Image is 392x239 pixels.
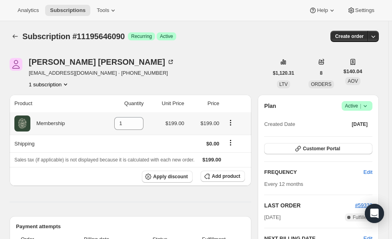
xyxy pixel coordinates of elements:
button: Edit [359,166,377,179]
h2: Plan [264,102,276,110]
button: Customer Portal [264,143,372,154]
span: $1,120.31 [273,70,294,76]
div: [PERSON_NAME] [PERSON_NAME] [29,58,175,66]
span: | [360,103,361,109]
span: LTV [279,82,288,87]
h2: Payment attempts [16,223,245,231]
th: Shipping [10,135,96,152]
img: product img [14,116,30,131]
span: Recurring [131,33,152,40]
span: Apply discount [153,173,188,180]
th: Product [10,95,96,112]
th: Unit Price [146,95,187,112]
button: 8 [315,68,328,79]
span: Help [317,7,328,14]
span: Subscriptions [50,7,86,14]
span: $199.00 [165,120,184,126]
h2: FREQUENCY [264,168,363,176]
span: $199.00 [201,120,219,126]
span: Settings [355,7,374,14]
a: #59333 [355,202,372,208]
span: Fulfilled [353,214,369,221]
span: Add product [212,173,240,179]
h2: LAST ORDER [264,201,355,209]
span: $0.00 [206,141,219,147]
span: Subscription #11195646090 [22,32,125,41]
button: Product actions [224,118,237,127]
div: Membership [30,119,65,127]
span: Ann Conforti [10,58,22,71]
span: [DATE] [352,121,368,127]
button: Help [304,5,340,16]
span: $199.00 [203,157,221,163]
span: [DATE] [264,213,281,221]
span: Analytics [18,7,39,14]
span: Active [345,102,369,110]
button: Tools [92,5,122,16]
span: [EMAIL_ADDRESS][DOMAIN_NAME] · [PHONE_NUMBER] [29,69,175,77]
span: Sales tax (if applicable) is not displayed because it is calculated with each new order. [14,157,195,163]
button: Create order [330,31,368,42]
button: Product actions [29,80,70,88]
span: ORDERS [311,82,331,87]
button: Shipping actions [224,138,237,147]
button: Subscriptions [45,5,90,16]
span: Customer Portal [303,145,340,152]
span: Created Date [264,120,295,128]
button: [DATE] [347,119,372,130]
button: Apply discount [142,171,193,183]
button: #59333 [355,201,372,209]
span: $140.04 [344,68,362,76]
button: $1,120.31 [268,68,299,79]
span: Active [160,33,173,40]
span: Edit [364,168,372,176]
th: Price [187,95,222,112]
span: 8 [320,70,323,76]
button: Add product [201,171,245,182]
span: Create order [335,33,364,40]
div: Open Intercom Messenger [365,204,384,223]
span: Every 12 months [264,181,303,187]
span: Tools [97,7,109,14]
button: Analytics [13,5,44,16]
span: AOV [348,78,358,84]
th: Quantity [96,95,146,112]
button: Settings [342,5,379,16]
button: Subscriptions [10,31,21,42]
